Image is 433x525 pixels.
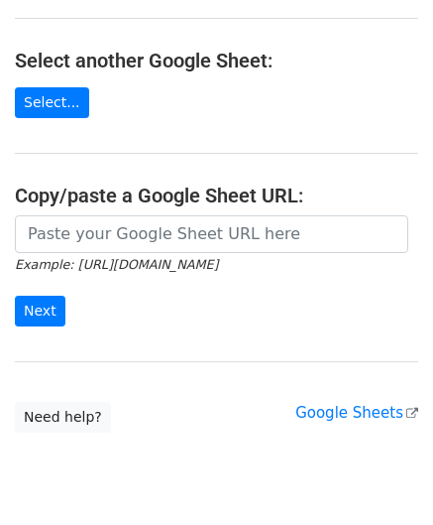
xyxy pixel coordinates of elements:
[15,184,418,207] h4: Copy/paste a Google Sheet URL:
[15,49,418,72] h4: Select another Google Sheet:
[334,430,433,525] iframe: Chat Widget
[15,296,65,327] input: Next
[15,257,218,272] small: Example: [URL][DOMAIN_NAME]
[15,87,89,118] a: Select...
[15,215,408,253] input: Paste your Google Sheet URL here
[295,404,418,422] a: Google Sheets
[15,402,111,433] a: Need help?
